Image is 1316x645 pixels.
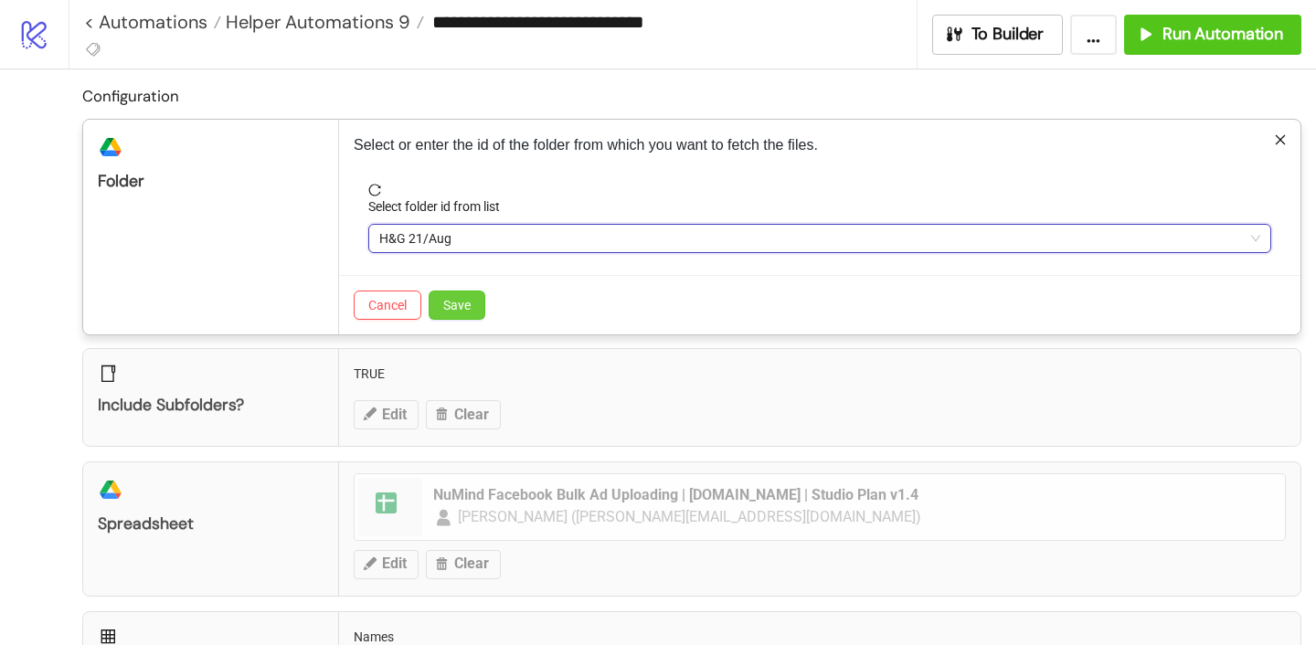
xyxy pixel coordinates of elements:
[368,184,1271,196] span: reload
[82,84,1301,108] h2: Configuration
[932,15,1064,55] button: To Builder
[84,13,221,31] a: < Automations
[1162,24,1283,45] span: Run Automation
[98,171,324,192] div: Folder
[429,291,485,320] button: Save
[379,225,1260,252] span: H&G 21/Aug
[971,24,1045,45] span: To Builder
[443,298,471,312] span: Save
[368,298,407,312] span: Cancel
[221,13,424,31] a: Helper Automations 9
[354,291,421,320] button: Cancel
[1070,15,1117,55] button: ...
[354,134,1286,156] p: Select or enter the id of the folder from which you want to fetch the files.
[1124,15,1301,55] button: Run Automation
[368,196,512,217] label: Select folder id from list
[221,10,410,34] span: Helper Automations 9
[1274,133,1287,146] span: close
